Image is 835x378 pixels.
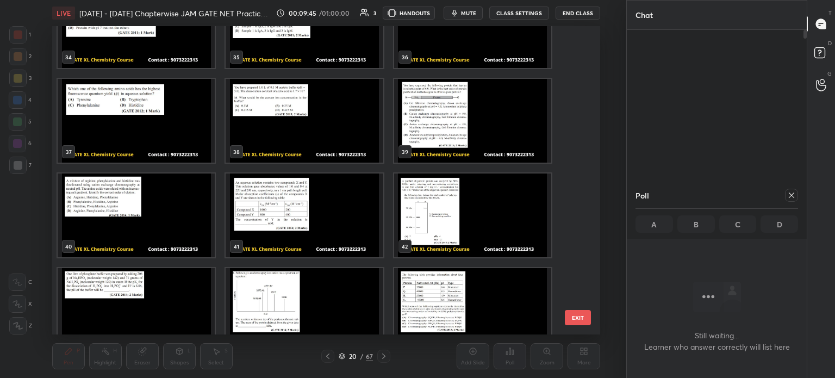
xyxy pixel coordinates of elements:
h4: Still waiting... Learner who answer correctly will list here [644,330,790,352]
div: 7 [9,157,32,174]
div: Z [9,317,32,334]
img: 1756569125C5BHJ1.pdf [226,268,383,352]
p: T [828,9,832,17]
div: 67 [366,351,373,361]
div: 3 [9,70,32,87]
span: mute [461,9,476,17]
button: CLASS SETTINGS [489,7,549,20]
p: Chat [627,1,662,29]
img: 1756569125C5BHJ1.pdf [394,79,551,163]
div: 20 [347,353,358,360]
p: D [828,39,832,47]
button: mute [444,7,483,20]
img: 1756569125C5BHJ1.pdf [226,173,383,257]
button: HANDOUTS [383,7,435,20]
button: EXIT [565,310,591,325]
div: 5 [9,113,32,131]
div: 3 [373,10,376,16]
div: X [9,295,32,313]
img: 1756569125C5BHJ1.pdf [394,173,551,257]
div: 1 [9,26,31,44]
p: G [827,70,832,78]
h4: Poll [635,190,649,201]
h4: [DATE] - [DATE] Chapterwise JAM GATE NET Practice Course [79,8,272,18]
div: C [9,274,32,291]
img: 1756569125C5BHJ1.pdf [394,268,551,352]
img: 1756569125C5BHJ1.pdf [58,173,215,257]
button: End Class [556,7,600,20]
img: 1756569125C5BHJ1.pdf [58,268,215,352]
img: 1756569125C5BHJ1.pdf [58,79,215,163]
div: 6 [9,135,32,152]
img: 1756569125C5BHJ1.pdf [226,79,383,163]
div: 2 [9,48,32,65]
div: LIVE [52,7,75,20]
div: 4 [9,91,32,109]
div: / [360,353,364,360]
div: grid [52,26,581,334]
